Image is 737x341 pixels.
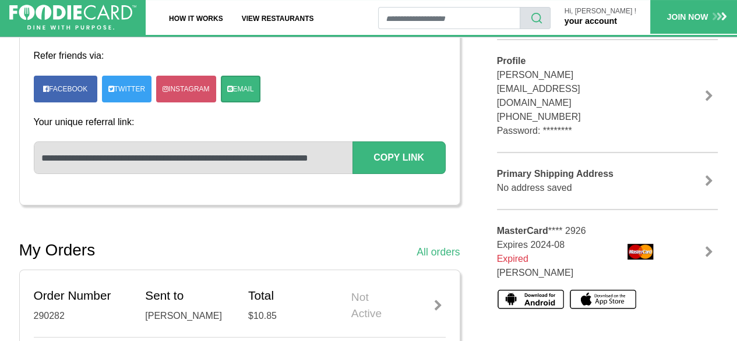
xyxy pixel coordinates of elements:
[417,244,460,260] a: All orders
[497,54,654,138] div: [PERSON_NAME] [EMAIL_ADDRESS][DOMAIN_NAME] [PHONE_NUMBER] Password: ********
[19,240,96,260] h2: My Orders
[565,16,617,26] a: your account
[34,50,446,61] h4: Refer friends via:
[34,116,446,127] h4: Your unique referral link:
[34,289,128,303] h5: Order Number
[34,309,128,323] div: 290282
[49,85,87,93] span: Facebook
[497,169,613,179] b: Primary Shipping Address
[497,254,528,264] span: Expired
[156,76,216,102] a: Instagram
[352,141,446,174] button: Copy Link
[9,5,136,30] img: FoodieCard; Eat, Drink, Save, Donate
[497,183,572,193] span: No address saved
[38,79,93,100] a: Facebook
[627,244,654,260] img: mastercard.png
[351,289,446,323] div: Not Active
[34,270,446,338] a: Order Number 290282 Sent to [PERSON_NAME] Total $10.85 Not Active
[497,56,526,66] b: Profile
[114,84,145,94] span: Twitter
[145,309,231,323] div: [PERSON_NAME]
[520,7,551,29] button: search
[565,8,636,15] p: Hi, [PERSON_NAME] !
[488,224,619,280] div: **** 2926 Expires 2024-08 [PERSON_NAME]
[233,84,254,94] span: Email
[248,309,334,323] div: $10.85
[168,84,209,94] span: Instagram
[378,7,520,29] input: restaurant search
[497,226,548,236] b: MasterCard
[221,76,260,102] a: Email
[248,289,334,303] h5: Total
[102,76,151,102] a: Twitter
[145,289,231,303] h5: Sent to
